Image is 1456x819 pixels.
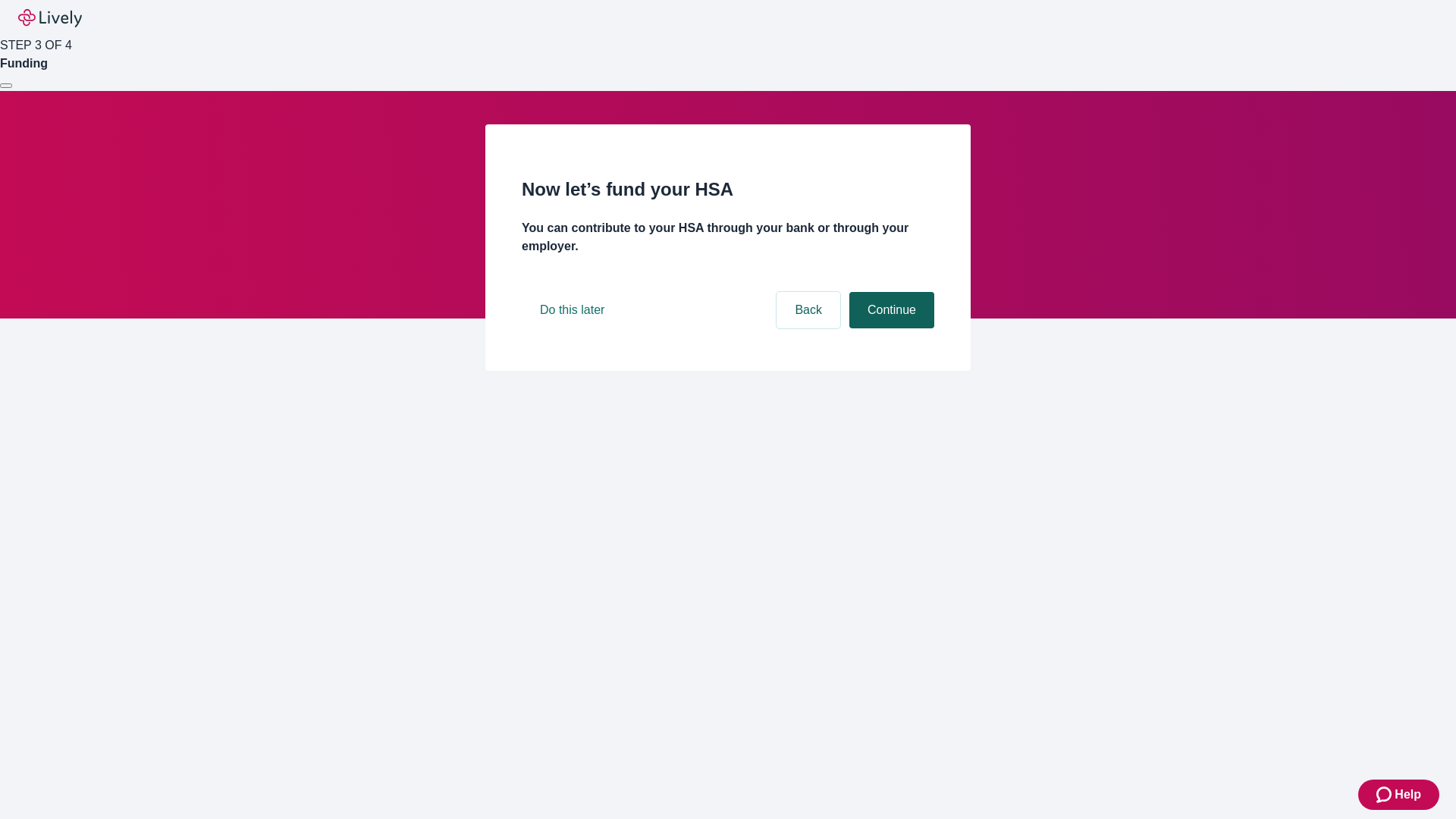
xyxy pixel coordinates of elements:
button: Zendesk support iconHelp [1358,780,1439,810]
span: Help [1395,786,1421,804]
img: Lively [18,9,82,27]
svg: Zendesk support icon [1376,786,1395,804]
button: Continue [849,292,934,328]
h4: You can contribute to your HSA through your bank or through your employer. [522,219,934,256]
button: Do this later [522,292,623,328]
button: Back [777,292,840,328]
h2: Now let’s fund your HSA [522,176,934,203]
